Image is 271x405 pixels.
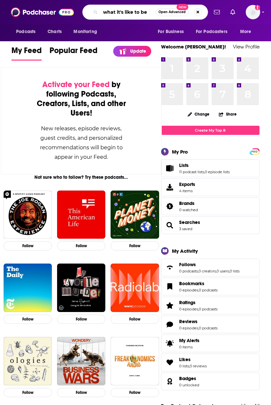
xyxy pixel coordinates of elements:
[73,27,97,36] span: Monitoring
[161,44,226,50] a: Welcome [PERSON_NAME]!
[11,6,74,18] img: Podchaser - Follow, Share and Rate Podcasts
[161,259,260,276] span: Follows
[161,178,260,196] a: Exports
[163,320,177,329] a: Reviews
[199,326,218,330] a: 0 podcasts
[161,278,260,295] span: Bookmarks
[177,4,188,10] span: New
[179,319,198,324] span: Reviews
[179,181,195,187] span: Exports
[196,27,227,36] span: For Podcasters
[184,110,213,118] button: Change
[130,48,146,54] p: Update
[179,200,195,206] span: Brands
[158,10,186,14] span: Open Advanced
[153,26,192,38] button: open menu
[172,248,198,254] div: My Activity
[161,216,260,234] span: Searches
[199,307,218,311] a: 0 podcasts
[251,149,259,154] a: PRO
[240,27,251,36] span: More
[111,264,159,312] img: Radiolab
[179,338,199,343] span: My Alerts
[179,262,196,267] span: Follows
[57,315,105,324] button: Follow
[179,208,198,212] a: 0 watched
[246,5,260,19] span: Logged in as Isla
[190,364,207,368] a: 0 reviews
[163,358,177,367] a: Likes
[236,26,260,38] button: open menu
[179,300,218,305] a: Ratings
[161,159,260,177] span: Lists
[163,339,177,348] span: My Alerts
[179,307,198,311] a: 0 episodes
[4,337,52,385] img: Ologies with Alie Ward
[48,27,62,36] span: Charts
[179,219,200,225] a: Searches
[161,126,260,135] a: Create My Top 8
[43,26,66,38] a: Charts
[57,264,105,312] img: My Favorite Murder with Karen Kilgariff and Georgia Hardstark
[217,269,229,273] a: 0 users
[57,388,105,397] button: Follow
[198,307,199,311] span: ,
[50,46,97,61] a: Popular Feed
[179,288,198,292] a: 0 episodes
[179,319,218,324] a: Reviews
[4,315,52,324] button: Follow
[198,269,216,273] a: 0 creators
[100,7,156,17] input: Search podcasts, credits, & more...
[111,191,159,239] img: Planet Money
[179,376,196,381] span: Badges
[161,316,260,333] span: Reviews
[113,46,151,57] a: Update
[4,241,52,251] button: Follow
[179,376,199,381] a: Badges
[179,357,191,362] span: Likes
[179,170,204,174] a: 11 podcast lists
[211,7,222,18] a: Show notifications dropdown
[179,281,204,286] span: Bookmarks
[69,26,105,38] button: open menu
[179,281,218,286] a: Bookmarks
[158,27,184,36] span: For Business
[246,5,260,19] img: User Profile
[111,315,159,324] button: Follow
[111,388,159,397] button: Follow
[50,46,97,59] span: Popular Feed
[11,46,42,59] span: My Feed
[161,373,260,390] span: Badges
[34,80,128,118] div: by following Podcasts, Creators, Lists, and other Users!
[179,345,199,349] span: 0 items
[57,191,105,239] img: This American Life
[199,288,218,292] a: 0 podcasts
[57,337,105,385] img: Business Wars
[11,46,42,61] a: My Feed
[4,191,52,239] img: The Joe Rogan Experience
[161,197,260,215] span: Brands
[163,202,177,211] a: Brands
[111,241,159,251] button: Follow
[179,300,196,305] span: Ratings
[228,7,238,18] a: Show notifications dropdown
[161,335,260,352] a: My Alerts
[230,269,240,273] a: 0 lists
[179,357,207,362] a: Likes
[4,264,52,312] img: The Daily
[163,221,177,230] a: Searches
[179,383,199,387] a: 0 unlocked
